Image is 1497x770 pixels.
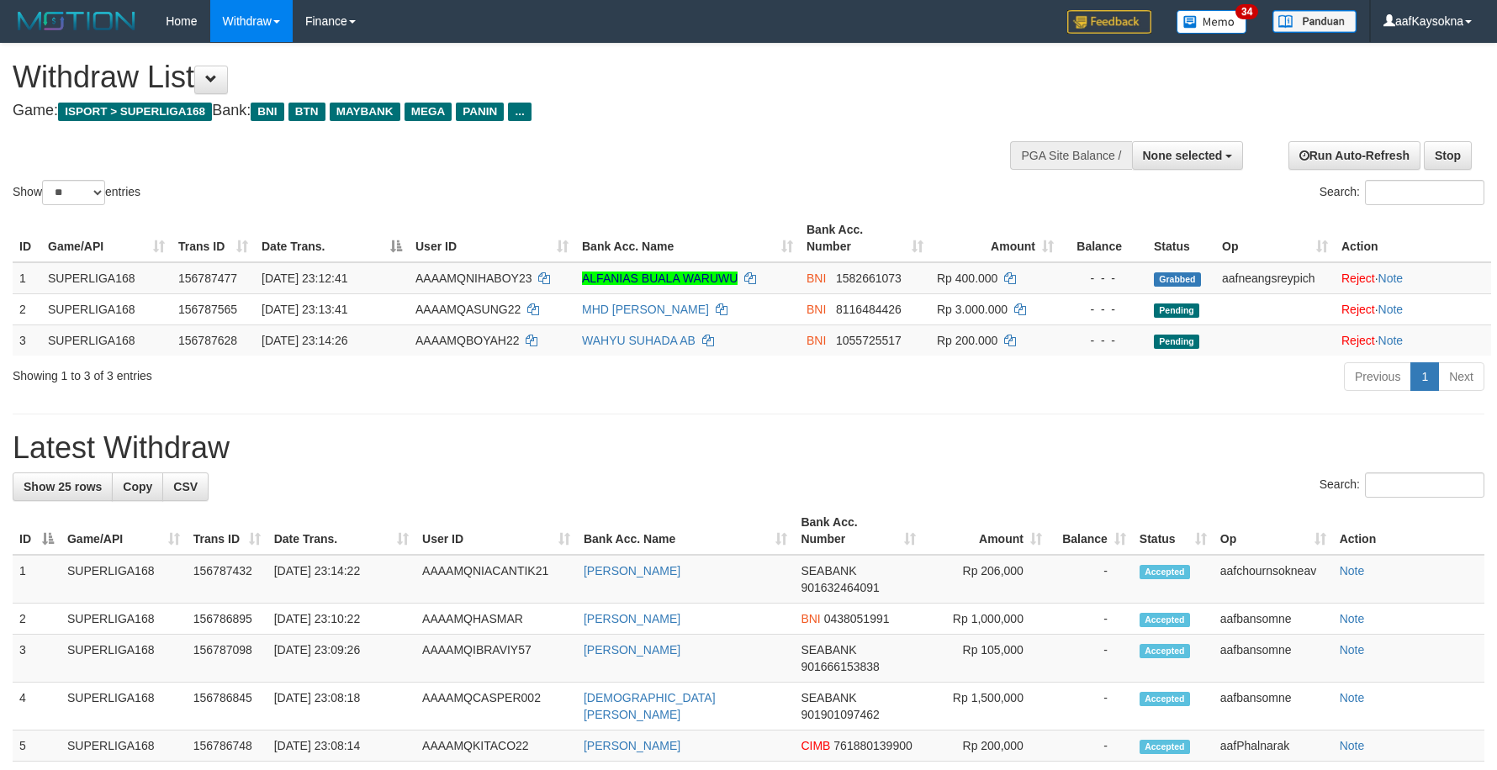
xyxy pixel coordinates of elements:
[123,480,152,493] span: Copy
[1140,565,1190,579] span: Accepted
[1147,214,1215,262] th: Status
[1214,730,1333,762] td: aafPhalnarak
[1215,214,1335,262] th: Op: activate to sort column ascending
[1341,303,1375,316] a: Reject
[415,334,519,347] span: AAAAMQBOYAH22
[187,507,267,555] th: Trans ID: activate to sort column ascending
[112,472,163,501] a: Copy
[1341,334,1375,347] a: Reject
[415,604,577,635] td: AAAAMQHASMAR
[937,303,1008,316] span: Rp 3.000.000
[1049,604,1133,635] td: -
[172,214,255,262] th: Trans ID: activate to sort column ascending
[930,214,1061,262] th: Amount: activate to sort column ascending
[1344,362,1411,391] a: Previous
[1143,149,1223,162] span: None selected
[13,730,61,762] td: 5
[41,262,172,294] td: SUPERLIGA168
[173,480,198,493] span: CSV
[1049,683,1133,730] td: -
[1049,635,1133,683] td: -
[162,472,209,501] a: CSV
[801,691,856,704] span: SEABANK
[187,555,267,604] td: 156787432
[794,507,923,555] th: Bank Acc. Number: activate to sort column ascending
[584,643,680,657] a: [PERSON_NAME]
[1424,141,1472,170] a: Stop
[415,507,577,555] th: User ID: activate to sort column ascending
[61,635,187,683] td: SUPERLIGA168
[1340,739,1365,752] a: Note
[1140,644,1190,658] span: Accepted
[1320,472,1484,498] label: Search:
[508,103,531,121] span: ...
[1132,141,1244,170] button: None selected
[58,103,212,121] span: ISPORT > SUPERLIGA168
[1067,332,1140,349] div: - - -
[836,303,902,316] span: Copy 8116484426 to clipboard
[923,555,1049,604] td: Rp 206,000
[937,272,997,285] span: Rp 400.000
[801,612,820,625] span: BNI
[41,214,172,262] th: Game/API: activate to sort column ascending
[836,334,902,347] span: Copy 1055725517 to clipboard
[1214,507,1333,555] th: Op: activate to sort column ascending
[409,214,575,262] th: User ID: activate to sort column ascending
[330,103,400,121] span: MAYBANK
[41,324,172,356] td: SUPERLIGA168
[42,180,105,205] select: Showentries
[800,214,930,262] th: Bank Acc. Number: activate to sort column ascending
[1288,141,1420,170] a: Run Auto-Refresh
[267,635,415,683] td: [DATE] 23:09:26
[1154,303,1199,318] span: Pending
[807,303,826,316] span: BNI
[1340,612,1365,625] a: Note
[1320,180,1484,205] label: Search:
[1272,10,1357,33] img: panduan.png
[801,739,830,752] span: CIMB
[1335,293,1491,324] td: ·
[1154,272,1201,287] span: Grabbed
[262,303,347,316] span: [DATE] 23:13:41
[262,272,347,285] span: [DATE] 23:12:41
[405,103,452,121] span: MEGA
[1049,730,1133,762] td: -
[13,324,41,356] td: 3
[415,272,532,285] span: AAAAMQNIHABOY23
[13,293,41,324] td: 2
[267,730,415,762] td: [DATE] 23:08:14
[1341,272,1375,285] a: Reject
[415,303,521,316] span: AAAAMQASUNG22
[1378,272,1404,285] a: Note
[582,303,709,316] a: MHD [PERSON_NAME]
[584,739,680,752] a: [PERSON_NAME]
[582,272,738,285] a: ALFANIAS BUALA WARUWU
[13,555,61,604] td: 1
[415,555,577,604] td: AAAAMQNIACANTIK21
[267,604,415,635] td: [DATE] 23:10:22
[1177,10,1247,34] img: Button%20Memo.svg
[1049,555,1133,604] td: -
[13,8,140,34] img: MOTION_logo.png
[577,507,794,555] th: Bank Acc. Name: activate to sort column ascending
[415,730,577,762] td: AAAAMQKITACO22
[267,507,415,555] th: Date Trans.: activate to sort column ascending
[251,103,283,121] span: BNI
[801,660,879,673] span: Copy 901666153838 to clipboard
[13,604,61,635] td: 2
[1410,362,1439,391] a: 1
[178,303,237,316] span: 156787565
[1067,10,1151,34] img: Feedback.jpg
[1010,141,1131,170] div: PGA Site Balance /
[13,361,611,384] div: Showing 1 to 3 of 3 entries
[13,61,981,94] h1: Withdraw List
[923,604,1049,635] td: Rp 1,000,000
[255,214,409,262] th: Date Trans.: activate to sort column descending
[13,683,61,730] td: 4
[1214,635,1333,683] td: aafbansomne
[807,334,826,347] span: BNI
[61,507,187,555] th: Game/API: activate to sort column ascending
[13,103,981,119] h4: Game: Bank:
[262,334,347,347] span: [DATE] 23:14:26
[13,635,61,683] td: 3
